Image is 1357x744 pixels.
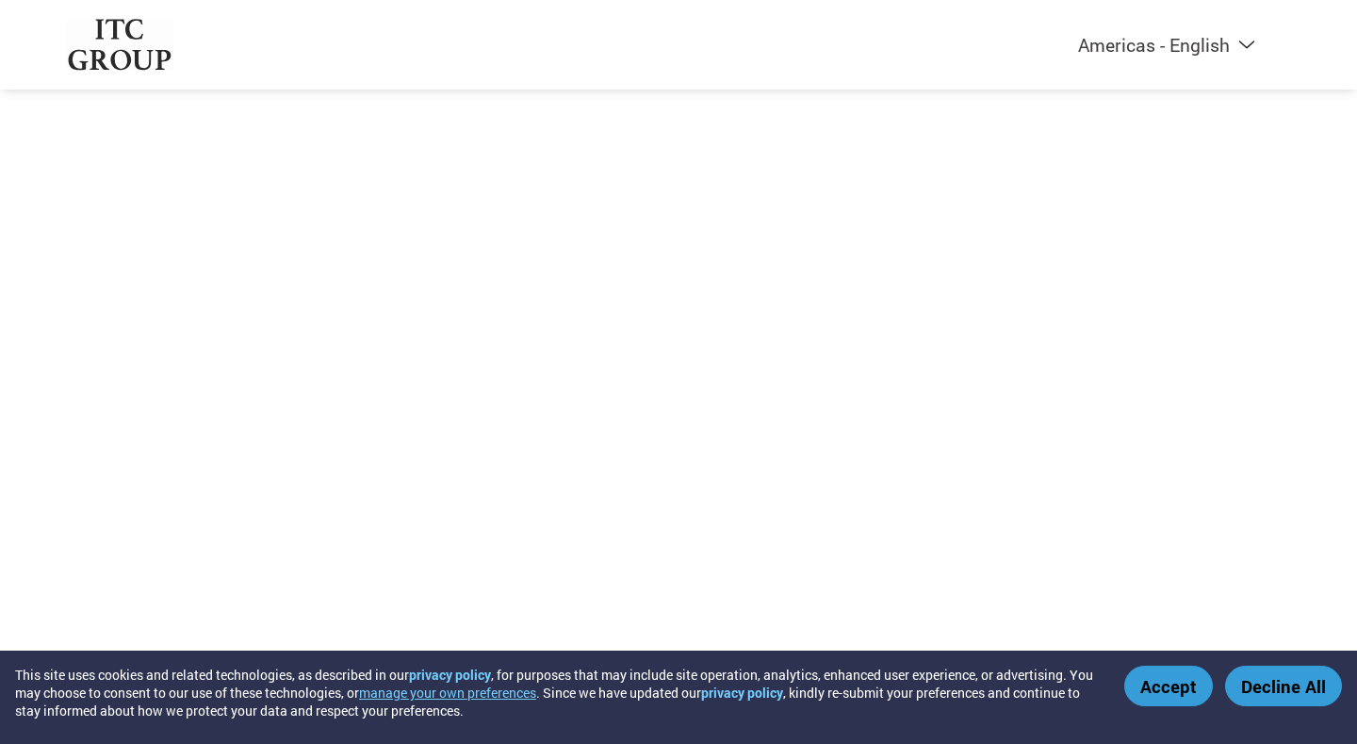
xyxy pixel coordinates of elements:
img: ITC Group [66,19,173,71]
a: privacy policy [409,666,491,684]
a: privacy policy [701,684,783,702]
button: Accept [1124,666,1213,706]
div: This site uses cookies and related technologies, as described in our , for purposes that may incl... [15,666,1097,719]
button: manage your own preferences [359,684,536,702]
button: Decline All [1225,666,1342,706]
